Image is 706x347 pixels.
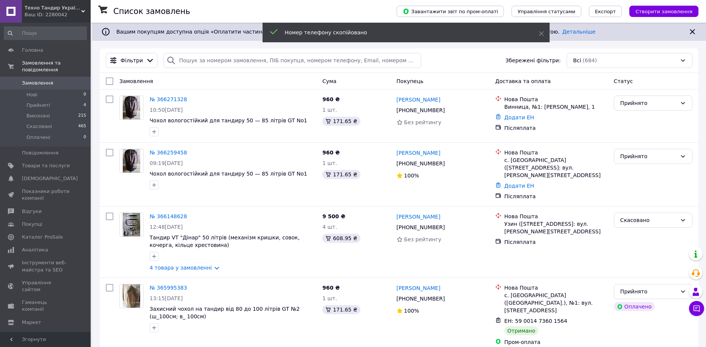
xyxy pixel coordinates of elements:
[495,78,551,84] span: Доставка та оплата
[504,96,608,103] div: Нова Пошта
[150,213,187,219] a: № 366148628
[322,150,340,156] span: 960 ₴
[404,119,442,125] span: Без рейтингу
[322,96,340,102] span: 960 ₴
[22,80,53,86] span: Замовлення
[150,295,183,301] span: 13:15[DATE]
[150,306,300,319] a: Захисний чохол на тандир від 80 до 100 літрів GT №2 (ш_100см; в_ 100см)
[322,305,360,314] div: 171.65 ₴
[150,150,187,156] a: № 366259458
[150,117,307,123] a: Чохол вологостійкий для тандиру 50 — 85 літрів GT No1
[403,8,498,15] span: Завантажити звіт по пром-оплаті
[397,284,440,292] a: [PERSON_NAME]
[119,149,144,173] a: Фото товару
[22,188,70,202] span: Показники роботи компанії
[620,216,677,224] div: Скасовано
[150,224,183,230] span: 12:48[DATE]
[22,175,78,182] span: [DEMOGRAPHIC_DATA]
[78,123,86,130] span: 465
[22,279,70,293] span: Управління сайтом
[504,220,608,235] div: Узин ([STREET_ADDRESS]: вул. [PERSON_NAME][STREET_ADDRESS]
[504,318,567,324] span: ЕН: 59 0014 7360 1564
[322,285,340,291] span: 960 ₴
[397,78,423,84] span: Покупець
[25,5,81,11] span: Техно Тандир Україна - інтернет гіпермаркет тандирів та аксесуарів.
[614,302,655,311] div: Оплачено
[119,284,144,308] a: Фото товару
[116,29,595,35] span: Вашим покупцям доступна опція «Оплатити частинами від Rozetka» на 2 платежі. Отримуйте нові замов...
[620,287,677,296] div: Прийнято
[123,149,141,173] img: Фото товару
[22,150,59,156] span: Повідомлення
[26,113,50,119] span: Виконані
[26,102,50,109] span: Прийняті
[22,162,70,169] span: Товари та послуги
[583,57,597,63] span: (684)
[150,171,307,177] span: Чохол вологостійкий для тандиру 50 — 85 літрів GT No1
[322,213,345,219] span: 9 500 ₴
[629,6,698,17] button: Створити замовлення
[26,123,52,130] span: Скасовані
[123,96,141,119] img: Фото товару
[25,11,91,18] div: Ваш ID: 2280042
[322,160,337,166] span: 1 шт.
[397,213,440,221] a: [PERSON_NAME]
[504,213,608,220] div: Нова Пошта
[504,103,608,111] div: Винница, №1: [PERSON_NAME], 1
[504,114,534,120] a: Додати ЕН
[620,99,677,107] div: Прийнято
[119,96,144,120] a: Фото товару
[404,173,419,179] span: 100%
[113,7,190,16] h1: Список замовлень
[620,152,677,160] div: Прийнято
[123,284,141,308] img: Фото товару
[83,134,86,141] span: 0
[511,6,581,17] button: Управління статусами
[573,57,581,64] span: Всі
[22,221,42,228] span: Покупці
[504,284,608,291] div: Нова Пошта
[322,295,337,301] span: 1 шт.
[150,285,187,291] a: № 365995383
[150,107,183,113] span: 10:50[DATE]
[562,29,596,35] a: Детальніше
[150,96,187,102] a: № 366271328
[518,9,575,14] span: Управління статусами
[150,234,300,248] a: Тандир VT "Дінар" 50 літрів (механізм кришки, совок, кочерга, кільце хрестовина)
[504,291,608,314] div: с. [GEOGRAPHIC_DATA] ([GEOGRAPHIC_DATA].), №1: вул. [STREET_ADDRESS]
[22,319,41,326] span: Маркет
[504,124,608,132] div: Післяплата
[397,296,445,302] span: [PHONE_NUMBER]
[164,53,421,68] input: Пошук за номером замовлення, ПІБ покупця, номером телефону, Email, номером накладної
[689,301,704,316] button: Чат з покупцем
[22,47,43,54] span: Головна
[504,238,608,246] div: Післяплата
[83,102,86,109] span: 4
[505,57,561,64] span: Збережені фільтри:
[504,183,534,189] a: Додати ЕН
[635,9,692,14] span: Створити замовлення
[322,117,360,126] div: 171.65 ₴
[22,208,42,215] span: Відгуки
[397,160,445,167] span: [PHONE_NUMBER]
[22,259,70,273] span: Інструменти веб-майстра та SEO
[285,29,520,36] div: Номер телефону скопійовано
[120,57,143,64] span: Фільтри
[322,78,336,84] span: Cума
[397,96,440,103] a: [PERSON_NAME]
[322,234,360,243] div: 608.95 ₴
[78,113,86,119] span: 215
[322,107,337,113] span: 1 шт.
[22,234,63,241] span: Каталог ProSale
[150,160,183,166] span: 09:19[DATE]
[22,299,70,313] span: Гаманець компанії
[595,9,616,14] span: Експорт
[119,213,144,237] a: Фото товару
[26,91,37,98] span: Нові
[397,224,445,230] span: [PHONE_NUMBER]
[404,308,419,314] span: 100%
[322,170,360,179] div: 171.65 ₴
[614,78,633,84] span: Статус
[123,213,141,236] img: Фото товару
